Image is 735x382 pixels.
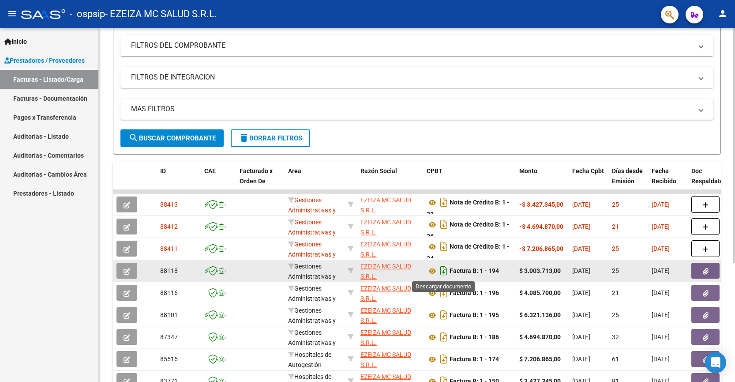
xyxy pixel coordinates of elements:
span: Area [288,167,301,174]
span: EZEIZA MC SALUD S.R.L. [360,241,411,258]
span: [DATE] [572,245,590,252]
i: Descargar documento [438,330,450,344]
span: 88413 [160,201,178,208]
span: Borrar Filtros [239,134,302,142]
div: 30718225619 [360,239,420,258]
span: Facturado x Orden De [240,167,273,185]
span: 21 [612,289,619,296]
span: Razón Social [360,167,397,174]
strong: Factura B: 1 - 194 [450,268,499,275]
span: 25 [612,201,619,208]
span: [DATE] [652,289,670,296]
span: Gestiones Administrativas y Otros [288,197,336,224]
span: [DATE] [572,289,590,296]
strong: Factura B: 1 - 174 [450,356,499,363]
mat-icon: delete [239,132,249,143]
span: Días desde Emisión [612,167,643,185]
strong: Nota de Crédito B: 1 - 33 [427,199,510,218]
div: 30718225619 [360,284,420,302]
span: Gestiones Administrativas y Otros [288,329,336,356]
span: [DATE] [652,356,670,363]
span: Hospitales de Autogestión [288,351,331,368]
datatable-header-cell: Facturado x Orden De [236,162,285,200]
span: [DATE] [652,245,670,252]
span: Fecha Recibido [652,167,676,185]
span: 25 [612,311,619,318]
mat-expansion-panel-header: MAS FILTROS [120,98,713,120]
span: Gestiones Administrativas y Otros [288,307,336,334]
span: ID [160,167,166,174]
span: [DATE] [572,267,590,274]
div: 30718225619 [360,350,420,368]
datatable-header-cell: Razón Social [357,162,423,200]
span: 88412 [160,223,178,230]
span: Gestiones Administrativas y Otros [288,219,336,246]
span: [DATE] [652,267,670,274]
span: 87347 [160,333,178,340]
span: - EZEIZA MC SALUD S.R.L. [105,4,217,24]
span: 21 [612,223,619,230]
strong: $ 4.085.700,00 [519,289,561,296]
span: EZEIZA MC SALUD S.R.L. [360,285,411,302]
i: Descargar documento [438,239,450,253]
span: [DATE] [652,333,670,340]
span: Gestiones Administrativas y Otros [288,263,336,290]
strong: -$ 7.206.865,00 [519,245,563,252]
strong: $ 6.321.136,00 [519,311,561,318]
datatable-header-cell: Area [285,162,344,200]
button: Buscar Comprobante [120,129,224,147]
mat-panel-title: FILTROS DEL COMPROBANTE [131,41,692,50]
span: 32 [612,333,619,340]
strong: Factura B: 1 - 186 [450,334,499,341]
button: Borrar Filtros [231,129,310,147]
datatable-header-cell: CAE [201,162,236,200]
div: Open Intercom Messenger [705,352,726,373]
strong: $ 3.003.713,00 [519,267,561,274]
i: Descargar documento [438,286,450,300]
i: Descargar documento [438,308,450,322]
datatable-header-cell: Monto [516,162,569,200]
span: 88116 [160,289,178,296]
span: Prestadores / Proveedores [4,56,85,65]
span: EZEIZA MC SALUD S.R.L. [360,307,411,324]
mat-panel-title: FILTROS DE INTEGRACION [131,72,692,82]
span: Doc Respaldatoria [691,167,731,185]
i: Descargar documento [438,195,450,209]
span: 88411 [160,245,178,252]
mat-panel-title: MAS FILTROS [131,104,692,114]
span: Gestiones Administrativas y Otros [288,285,336,312]
span: 88118 [160,267,178,274]
span: 88101 [160,311,178,318]
span: Gestiones Administrativas y Otros [288,241,336,268]
span: EZEIZA MC SALUD S.R.L. [360,329,411,346]
span: Fecha Cpbt [572,167,604,174]
strong: Nota de Crédito B: 1 - 36 [427,221,510,240]
div: 30718225619 [360,328,420,346]
i: Descargar documento [438,264,450,278]
span: Inicio [4,37,27,46]
mat-icon: search [128,132,139,143]
span: [DATE] [652,223,670,230]
span: CPBT [427,167,442,174]
span: [DATE] [572,201,590,208]
span: [DATE] [652,311,670,318]
span: Monto [519,167,537,174]
datatable-header-cell: CPBT [423,162,516,200]
strong: $ 7.206.865,00 [519,356,561,363]
datatable-header-cell: ID [157,162,201,200]
span: EZEIZA MC SALUD S.R.L. [360,263,411,280]
strong: Nota de Crédito B: 1 - 34 [427,243,510,262]
span: [DATE] [652,201,670,208]
div: 30718225619 [360,195,420,214]
mat-icon: person [717,8,728,19]
div: 30718225619 [360,306,420,324]
span: Buscar Comprobante [128,134,216,142]
strong: Factura B: 1 - 195 [450,312,499,319]
span: [DATE] [572,223,590,230]
span: 25 [612,267,619,274]
span: - ospsip [70,4,105,24]
mat-expansion-panel-header: FILTROS DEL COMPROBANTE [120,35,713,56]
strong: $ 4.694.870,00 [519,333,561,340]
strong: -$ 4.694.870,00 [519,223,563,230]
i: Descargar documento [438,352,450,366]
